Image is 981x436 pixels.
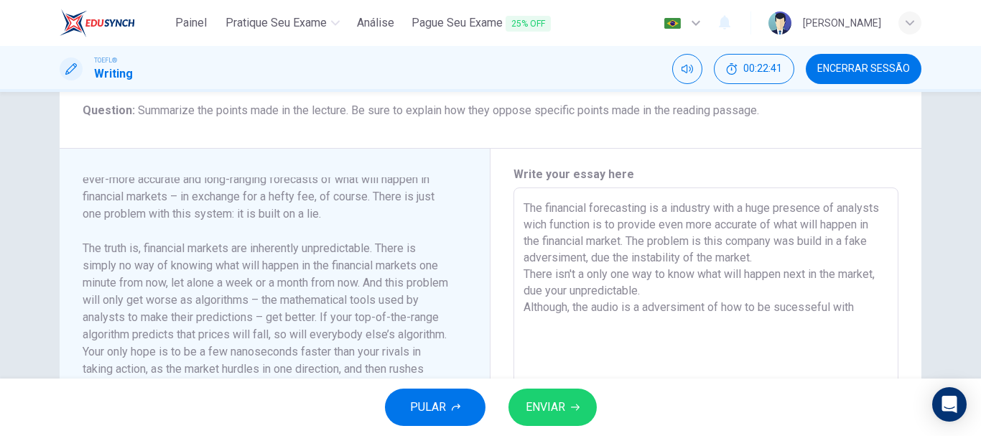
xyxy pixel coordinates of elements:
button: 00:22:41 [714,54,794,84]
a: Análise [351,10,400,37]
span: TOEFL® [94,55,117,65]
h6: Write your essay here [513,166,898,183]
h1: Writing [94,65,133,83]
span: 25% OFF [506,16,551,32]
span: Pague Seu Exame [412,14,551,32]
span: ENVIAR [526,397,565,417]
button: Pague Seu Exame25% OFF [406,10,557,37]
span: Encerrar Sessão [817,63,910,75]
div: [PERSON_NAME] [803,14,881,32]
h6: Financial forecasting is a massive industry, with no end of expert analysts using complex algorit... [83,136,450,223]
button: Painel [168,10,214,36]
button: Pratique seu exame [220,10,345,36]
span: Painel [175,14,207,32]
div: Esconder [714,54,794,84]
span: Pratique seu exame [226,14,327,32]
img: EduSynch logo [60,9,135,37]
img: pt [664,18,682,29]
button: PULAR [385,389,485,426]
button: ENVIAR [508,389,597,426]
a: Painel [168,10,214,37]
button: Análise [351,10,400,36]
button: Encerrar Sessão [806,54,921,84]
span: Summarize the points made in the lecture. Be sure to explain how they oppose specific points made... [138,103,759,117]
img: Profile picture [768,11,791,34]
span: Análise [357,14,394,32]
h6: Question : [83,102,898,119]
span: PULAR [410,397,446,417]
div: Open Intercom Messenger [932,387,967,422]
a: EduSynch logo [60,9,168,37]
h6: The truth is, financial markets are inherently unpredictable. There is simply no way of knowing w... [83,240,450,395]
div: Silenciar [672,54,702,84]
span: 00:22:41 [743,63,782,75]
